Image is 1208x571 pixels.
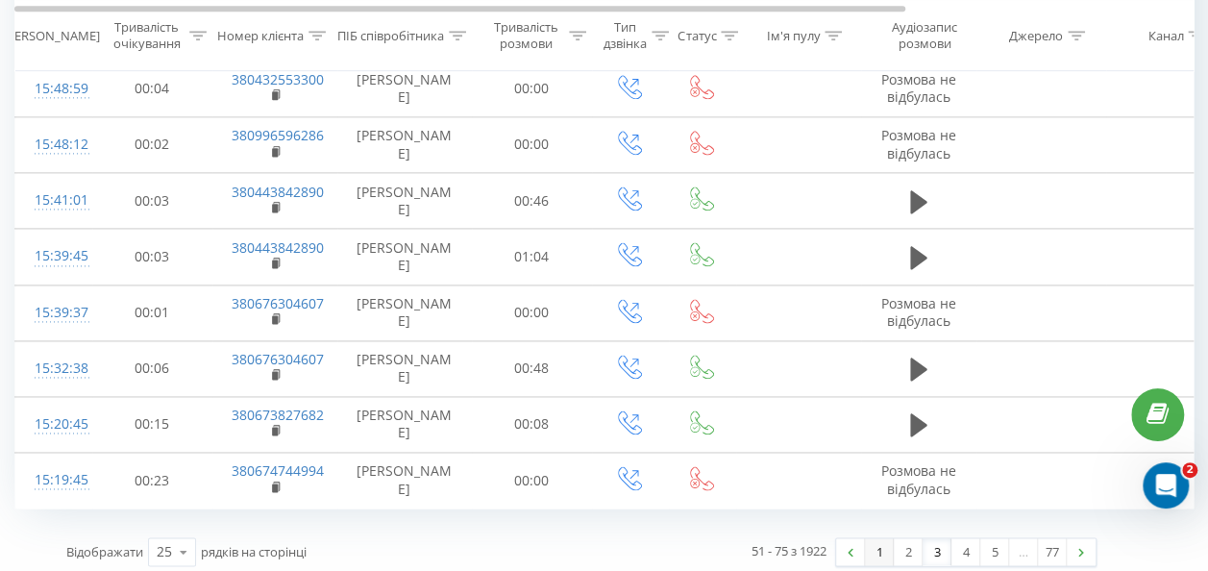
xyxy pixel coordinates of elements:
iframe: Intercom live chat [1143,462,1189,509]
td: 00:03 [92,173,212,229]
td: [PERSON_NAME] [337,285,472,340]
div: 15:32:38 [35,350,73,387]
a: 4 [951,538,980,565]
td: [PERSON_NAME] [337,61,472,116]
td: 00:00 [472,61,592,116]
div: [PERSON_NAME] [3,28,100,44]
a: 2 [894,538,923,565]
a: 77 [1038,538,1067,565]
td: 00:48 [472,340,592,396]
td: 00:15 [92,396,212,452]
td: [PERSON_NAME] [337,453,472,509]
td: [PERSON_NAME] [337,229,472,285]
div: Тип дзвінка [604,20,647,53]
td: 00:23 [92,453,212,509]
div: 25 [157,542,172,561]
td: 00:00 [472,285,592,340]
a: 380996596286 [232,126,324,144]
span: Розмова не відбулась [881,461,956,497]
a: 380673827682 [232,406,324,424]
td: 00:46 [472,173,592,229]
div: 15:39:45 [35,237,73,275]
div: 15:39:37 [35,294,73,332]
td: [PERSON_NAME] [337,340,472,396]
span: Розмова не відбулась [881,70,956,106]
td: [PERSON_NAME] [337,116,472,172]
a: 380674744994 [232,461,324,480]
span: Розмова не відбулась [881,294,956,330]
td: 00:01 [92,285,212,340]
div: 51 - 75 з 1922 [752,541,826,560]
div: 15:41:01 [35,182,73,219]
div: Аудіозапис розмови [877,20,971,53]
div: Номер клієнта [217,28,304,44]
td: 00:04 [92,61,212,116]
a: 380443842890 [232,183,324,201]
a: 3 [923,538,951,565]
td: 00:06 [92,340,212,396]
div: 15:48:59 [35,70,73,108]
div: Тривалість очікування [109,20,185,53]
div: Джерело [1009,28,1063,44]
div: 15:48:12 [35,126,73,163]
a: 380443842890 [232,238,324,257]
span: рядків на сторінці [201,543,307,560]
span: Відображати [66,543,143,560]
span: Розмова не відбулась [881,126,956,161]
div: 15:19:45 [35,461,73,499]
div: … [1009,538,1038,565]
a: 380676304607 [232,350,324,368]
div: Канал [1147,28,1183,44]
div: Статус [678,28,716,44]
div: ПІБ співробітника [337,28,444,44]
a: 5 [980,538,1009,565]
div: 15:20:45 [35,406,73,443]
td: 00:08 [472,396,592,452]
td: 00:00 [472,453,592,509]
td: 00:02 [92,116,212,172]
td: 00:03 [92,229,212,285]
td: 01:04 [472,229,592,285]
td: [PERSON_NAME] [337,173,472,229]
a: 380432553300 [232,70,324,88]
div: Ім'я пулу [766,28,820,44]
td: 00:00 [472,116,592,172]
td: [PERSON_NAME] [337,396,472,452]
a: 380676304607 [232,294,324,312]
div: Тривалість розмови [488,20,564,53]
a: 1 [865,538,894,565]
span: 2 [1182,462,1197,478]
